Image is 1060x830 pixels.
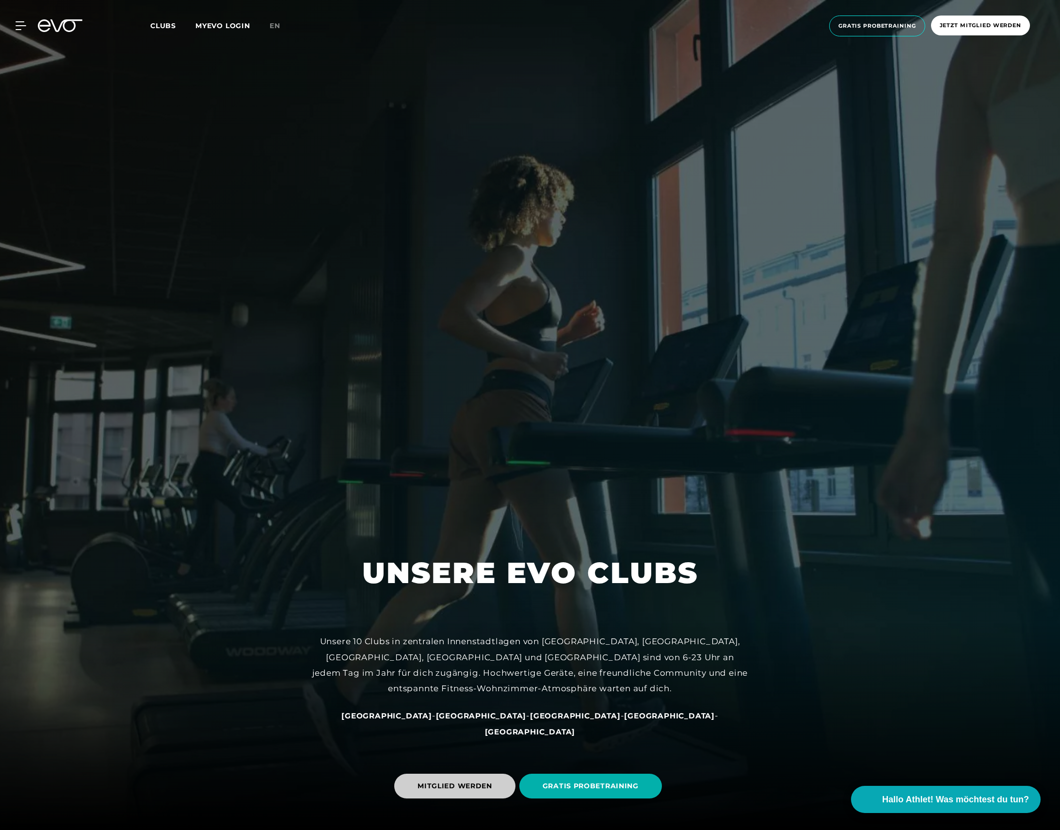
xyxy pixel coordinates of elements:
span: Jetzt Mitglied werden [940,21,1021,30]
a: Clubs [150,21,195,30]
span: Hallo Athlet! Was möchtest du tun? [882,793,1029,806]
a: MYEVO LOGIN [195,21,250,30]
div: - - - - [312,708,748,739]
a: [GEOGRAPHIC_DATA] [436,711,527,720]
a: en [270,20,292,32]
span: MITGLIED WERDEN [418,781,492,791]
span: Gratis Probetraining [838,22,916,30]
a: [GEOGRAPHIC_DATA] [530,711,621,720]
a: [GEOGRAPHIC_DATA] [624,711,715,720]
a: [GEOGRAPHIC_DATA] [341,711,432,720]
div: Unsere 10 Clubs in zentralen Innenstadtlagen von [GEOGRAPHIC_DATA], [GEOGRAPHIC_DATA], [GEOGRAPHI... [312,634,748,696]
button: Hallo Athlet! Was möchtest du tun? [851,786,1041,813]
a: Gratis Probetraining [826,16,928,36]
a: MITGLIED WERDEN [394,766,519,806]
h1: UNSERE EVO CLUBS [362,554,698,592]
a: Jetzt Mitglied werden [928,16,1033,36]
a: GRATIS PROBETRAINING [519,766,666,806]
span: GRATIS PROBETRAINING [543,781,639,791]
span: Clubs [150,21,176,30]
span: en [270,21,280,30]
a: [GEOGRAPHIC_DATA] [485,727,576,736]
